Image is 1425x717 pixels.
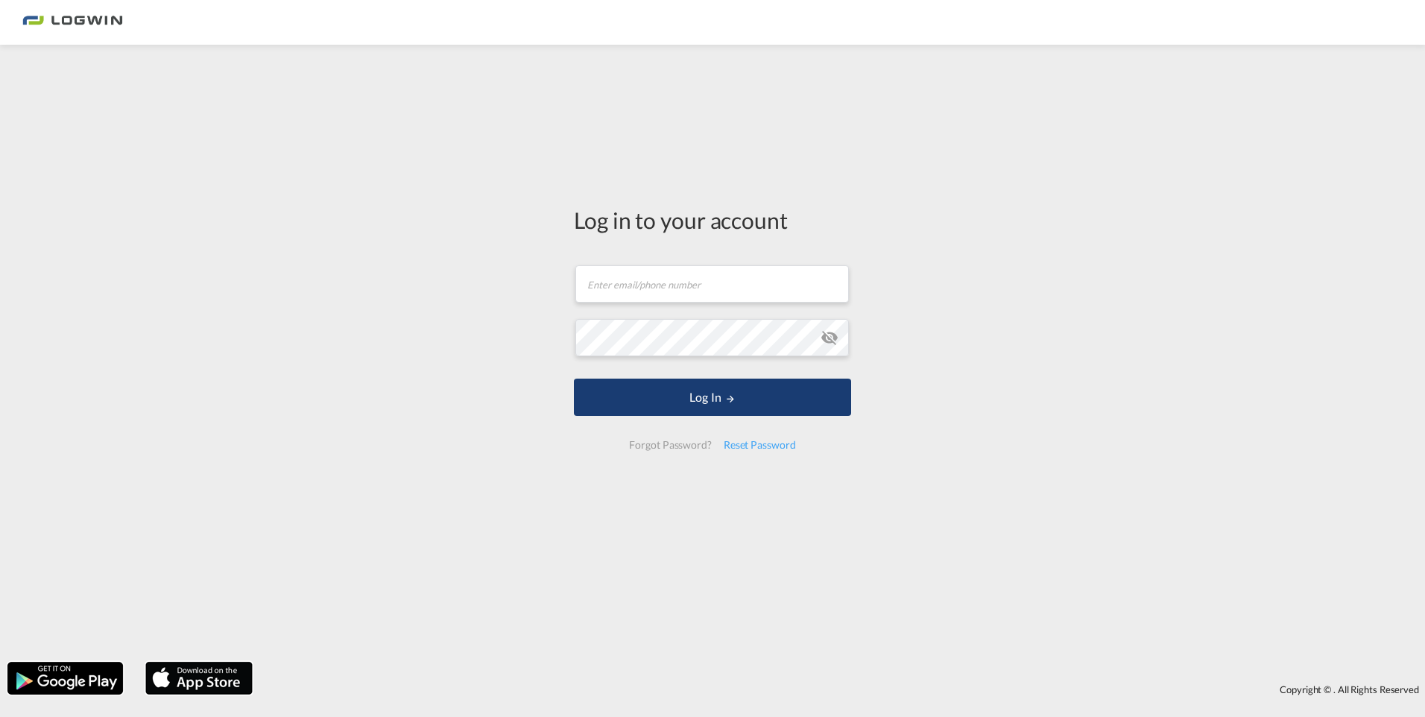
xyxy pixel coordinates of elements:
img: bc73a0e0d8c111efacd525e4c8ad7d32.png [22,6,123,40]
div: Reset Password [718,432,802,458]
div: Copyright © . All Rights Reserved [260,677,1425,702]
img: apple.png [144,660,254,696]
div: Forgot Password? [623,432,717,458]
input: Enter email/phone number [575,265,849,303]
button: LOGIN [574,379,851,416]
div: Log in to your account [574,204,851,236]
img: google.png [6,660,124,696]
md-icon: icon-eye-off [821,329,838,347]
